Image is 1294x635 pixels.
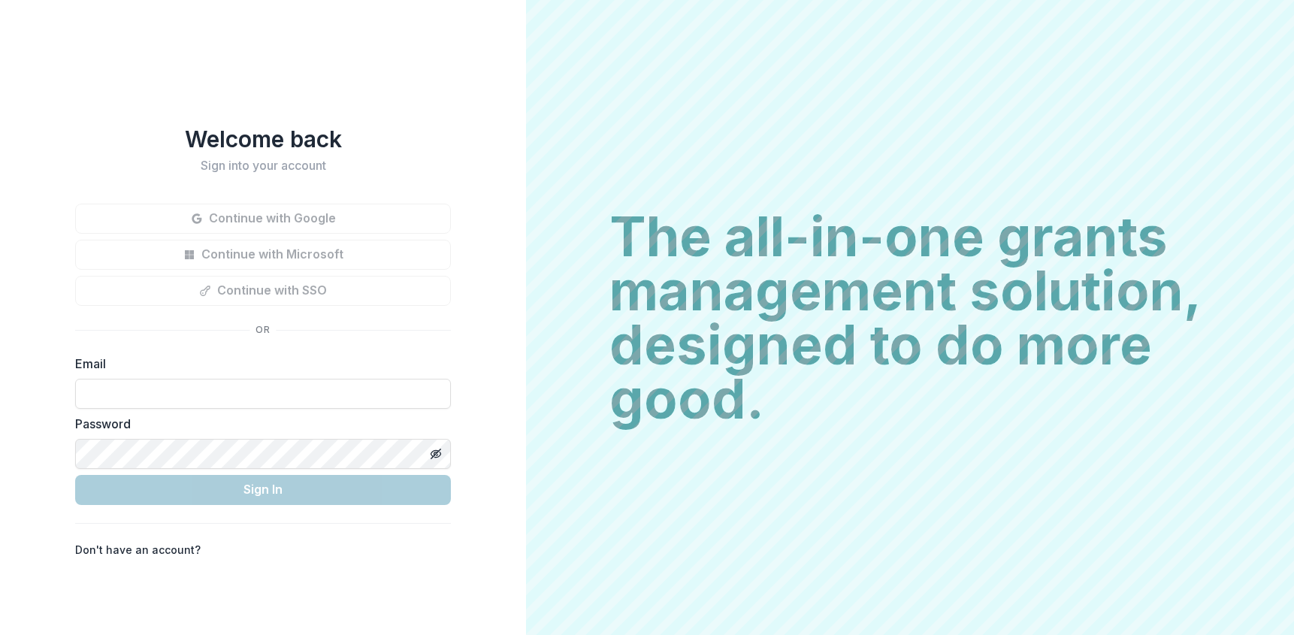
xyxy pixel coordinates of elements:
label: Email [75,355,442,373]
button: Sign In [75,475,451,505]
button: Continue with Microsoft [75,240,451,270]
label: Password [75,415,442,433]
button: Continue with Google [75,204,451,234]
h1: Welcome back [75,125,451,153]
button: Toggle password visibility [424,442,448,466]
h2: Sign into your account [75,159,451,173]
p: Don't have an account? [75,542,201,558]
button: Continue with SSO [75,276,451,306]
